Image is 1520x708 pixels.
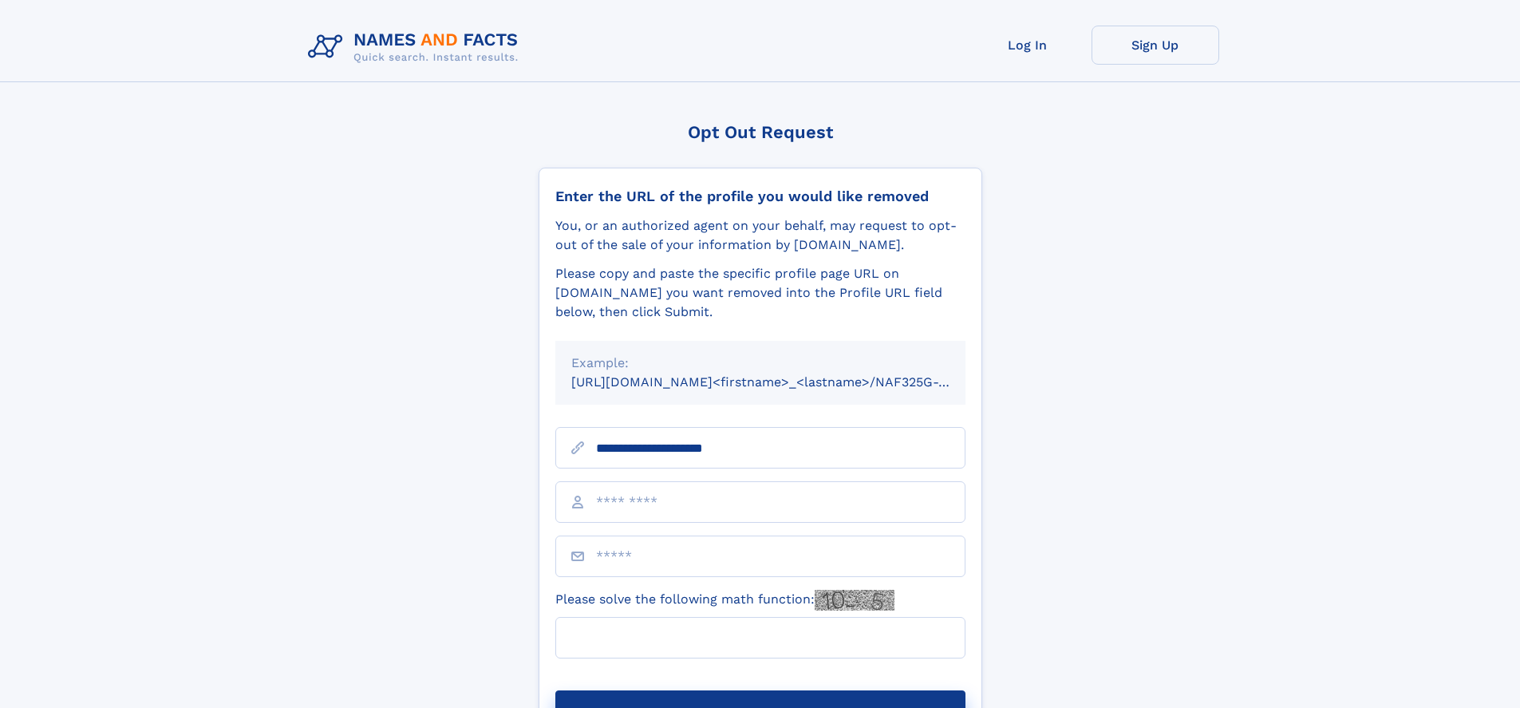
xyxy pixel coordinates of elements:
a: Sign Up [1092,26,1219,65]
div: Please copy and paste the specific profile page URL on [DOMAIN_NAME] you want removed into the Pr... [555,264,965,322]
a: Log In [964,26,1092,65]
div: You, or an authorized agent on your behalf, may request to opt-out of the sale of your informatio... [555,216,965,255]
img: Logo Names and Facts [302,26,531,69]
div: Example: [571,354,950,373]
label: Please solve the following math function: [555,590,894,611]
div: Enter the URL of the profile you would like removed [555,188,965,205]
small: [URL][DOMAIN_NAME]<firstname>_<lastname>/NAF325G-xxxxxxxx [571,374,996,390]
div: Opt Out Request [539,122,982,142]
